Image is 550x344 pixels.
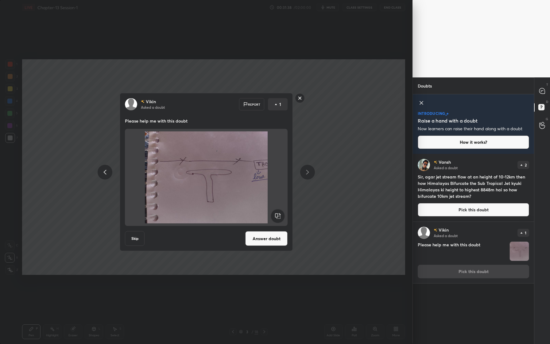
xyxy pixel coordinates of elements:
img: no-rating-badge.077c3623.svg [434,161,437,164]
p: Asked a doubt [434,233,458,238]
img: 1756721272HHYLUM.JPEG [510,242,529,261]
button: Skip [125,231,145,246]
p: Asked a doubt [141,105,165,110]
h5: Raise a hand with a doubt [418,117,478,124]
img: default.png [125,98,137,111]
img: large-star.026637fe.svg [446,112,449,115]
p: G [546,117,548,121]
p: introducing [418,111,445,115]
p: Vikin [439,228,449,233]
div: grid [413,154,534,344]
p: Doubts [413,78,437,94]
button: Answer doubt [245,231,288,246]
div: Report [239,98,264,111]
h4: Please help me with this doubt [418,241,507,261]
button: Pick this doubt [418,203,529,217]
img: small-star.76a44327.svg [445,114,447,116]
h4: Sir, agar jet stream flow at an height of 10-12km then how Himalayas Bifurcate the Sub Tropical J... [418,174,529,199]
p: Vansh [439,160,451,165]
p: T [546,82,548,87]
p: D [546,100,548,104]
button: How it works? [418,135,529,149]
p: 2 [525,163,527,167]
p: Vikin [146,99,156,104]
p: Asked a doubt [434,165,458,170]
img: 1756721272HHYLUM.JPEG [132,131,280,224]
img: no-rating-badge.077c3623.svg [141,100,145,103]
img: no-rating-badge.077c3623.svg [434,229,437,232]
p: Please help me with this doubt [125,118,288,124]
img: cfb13ffe98114854bba5199f6fb02039.jpg [418,159,430,171]
p: Now learners can raise their hand along with a doubt [418,126,522,132]
p: 1 [525,231,526,235]
p: 1 [279,101,281,107]
img: default.png [418,227,430,239]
